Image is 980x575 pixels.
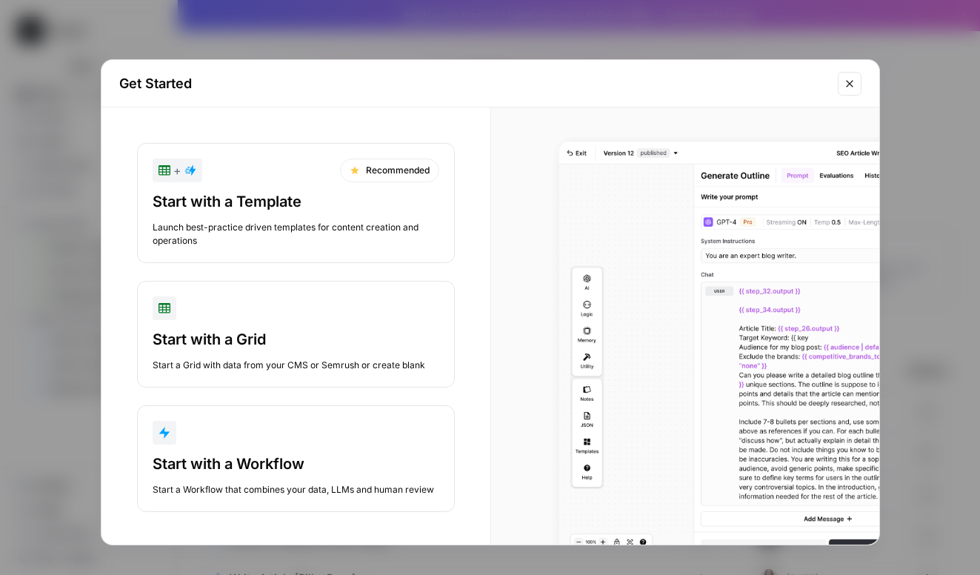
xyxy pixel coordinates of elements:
[153,329,439,350] div: Start with a Grid
[137,281,455,388] button: Start with a GridStart a Grid with data from your CMS or Semrush or create blank
[153,221,439,247] div: Launch best-practice driven templates for content creation and operations
[153,453,439,474] div: Start with a Workflow
[153,191,439,212] div: Start with a Template
[838,72,861,96] button: Close modal
[340,159,439,182] div: Recommended
[153,483,439,496] div: Start a Workflow that combines your data, LLMs and human review
[153,359,439,372] div: Start a Grid with data from your CMS or Semrush or create blank
[159,162,196,179] div: +
[137,405,455,512] button: Start with a WorkflowStart a Workflow that combines your data, LLMs and human review
[137,143,455,263] button: +RecommendedStart with a TemplateLaunch best-practice driven templates for content creation and o...
[119,73,829,94] h2: Get Started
